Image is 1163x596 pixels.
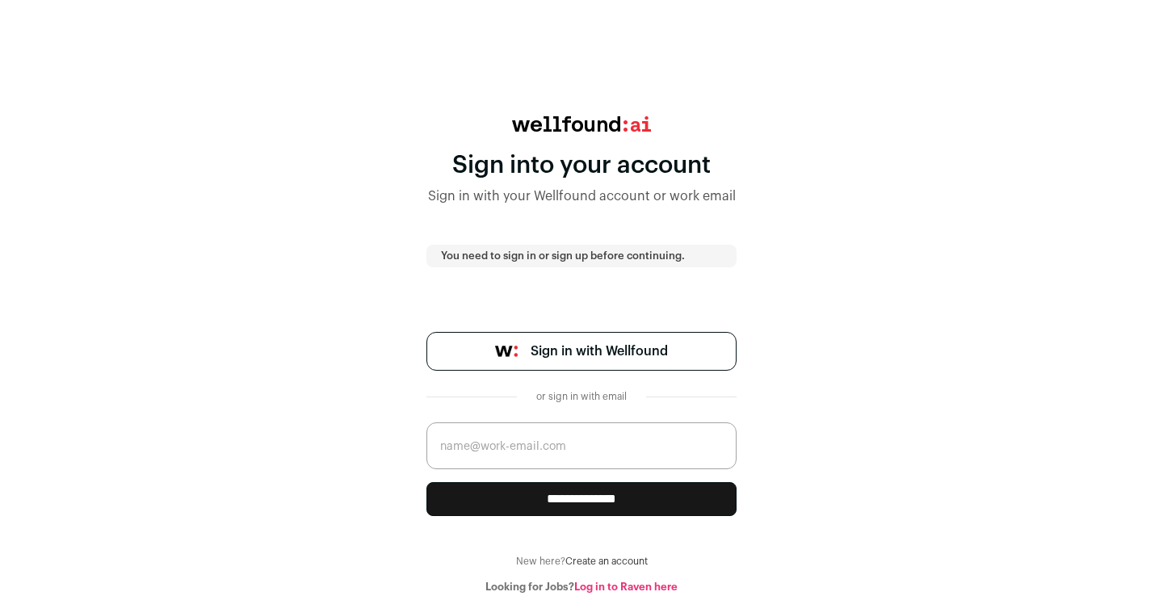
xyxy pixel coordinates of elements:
img: wellfound-symbol-flush-black-fb3c872781a75f747ccb3a119075da62bfe97bd399995f84a933054e44a575c4.png [495,346,518,357]
div: Sign in with your Wellfound account or work email [426,187,737,206]
div: or sign in with email [530,390,633,403]
a: Log in to Raven here [574,581,678,592]
div: New here? [426,555,737,568]
a: Create an account [565,556,648,566]
div: Looking for Jobs? [426,581,737,594]
span: Sign in with Wellfound [531,342,668,361]
img: wellfound:ai [512,116,651,132]
a: Sign in with Wellfound [426,332,737,371]
input: name@work-email.com [426,422,737,469]
div: Sign into your account [426,151,737,180]
p: You need to sign in or sign up before continuing. [441,250,722,262]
